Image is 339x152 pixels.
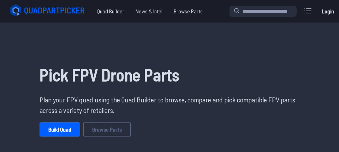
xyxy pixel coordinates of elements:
a: News & Intel [130,4,168,18]
a: Browse Parts [168,4,208,18]
a: Login [319,4,336,18]
p: Plan your FPV quad using the Quad Builder to browse, compare and pick compatible FPV parts across... [40,94,299,115]
a: Browse Parts [83,122,131,137]
a: Quad Builder [91,4,130,18]
a: Build Quad [40,122,80,137]
h1: Pick FPV Drone Parts [40,62,299,87]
